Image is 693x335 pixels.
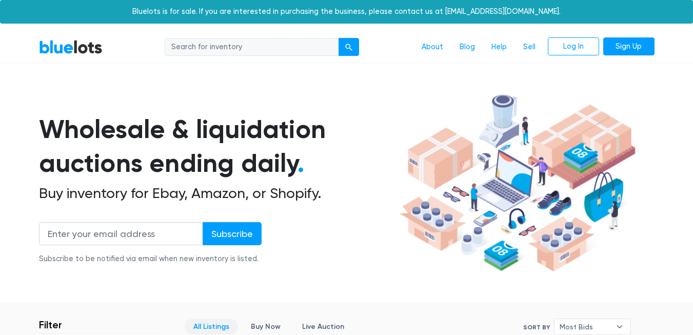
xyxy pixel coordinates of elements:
[242,319,289,334] a: Buy Now
[515,37,544,57] a: Sell
[396,90,639,277] img: hero-ee84e7d0318cb26816c560f6b4441b76977f77a177738b4e94f68c95b2b83dbb.png
[523,323,550,332] label: Sort By
[548,37,599,56] a: Log In
[451,37,483,57] a: Blog
[39,185,396,202] h2: Buy inventory for Ebay, Amazon, or Shopify.
[413,37,451,57] a: About
[293,319,353,334] a: Live Auction
[185,319,238,334] a: All Listings
[603,37,655,56] a: Sign Up
[39,40,103,54] a: BlueLots
[298,148,304,179] span: .
[39,112,396,181] h1: Wholesale & liquidation auctions ending daily
[165,38,339,56] input: Search for inventory
[39,253,262,265] div: Subscribe to be notified via email when new inventory is listed.
[39,222,203,245] input: Enter your email address
[203,222,262,245] input: Subscribe
[483,37,515,57] a: Help
[609,319,630,334] b: ▾
[560,319,611,334] span: Most Bids
[39,319,62,331] h3: Filter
